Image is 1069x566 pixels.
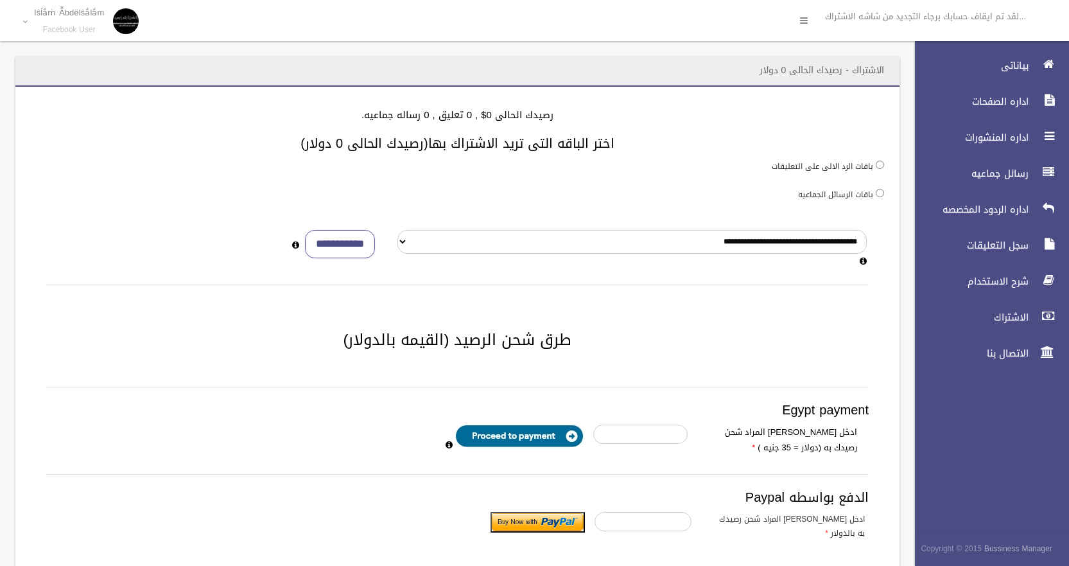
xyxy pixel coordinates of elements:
[904,303,1069,332] a: الاشتراك
[921,542,982,556] span: Copyright © 2015
[904,239,1032,252] span: سجل التعليقات
[46,403,869,417] h3: Egypt payment
[34,8,104,17] p: Iŝĺắṁ Ẫbdëlŝắlắm
[904,51,1069,80] a: بياناتى
[904,131,1032,144] span: اداره المنشورات
[34,25,104,35] small: Facebook User
[798,188,873,202] label: باقات الرسائل الجماعيه
[904,311,1032,324] span: الاشتراك
[904,167,1032,180] span: رسائل جماعيه
[31,136,884,150] h3: اختر الباقه التى تريد الاشتراك بها(رصيدك الحالى 0 دولار)
[772,159,873,173] label: باقات الرد الالى على التعليقات
[701,512,874,540] label: ادخل [PERSON_NAME] المراد شحن رصيدك به بالدولار
[904,95,1032,108] span: اداره الصفحات
[904,231,1069,260] a: سجل التعليقات
[904,159,1069,188] a: رسائل جماعيه
[31,332,884,348] h2: طرق شحن الرصيد (القيمه بالدولار)
[904,267,1069,296] a: شرح الاستخدام
[904,195,1069,224] a: اداره الردود المخصصه
[904,347,1032,360] span: الاتصال بنا
[46,490,869,504] h3: الدفع بواسطه Paypal
[904,275,1032,288] span: شرح الاستخدام
[31,110,884,121] h4: رصيدك الحالى 0$ , 0 تعليق , 0 رساله جماعيه.
[904,123,1069,152] a: اداره المنشورات
[904,59,1032,72] span: بياناتى
[904,339,1069,367] a: الاتصال بنا
[904,87,1069,116] a: اداره الصفحات
[697,425,867,455] label: ادخل [PERSON_NAME] المراد شحن رصيدك به (دولار = 35 جنيه )
[984,542,1052,556] strong: Bussiness Manager
[744,58,900,83] header: الاشتراك - رصيدك الحالى 0 دولار
[491,512,585,533] input: Submit
[904,203,1032,216] span: اداره الردود المخصصه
